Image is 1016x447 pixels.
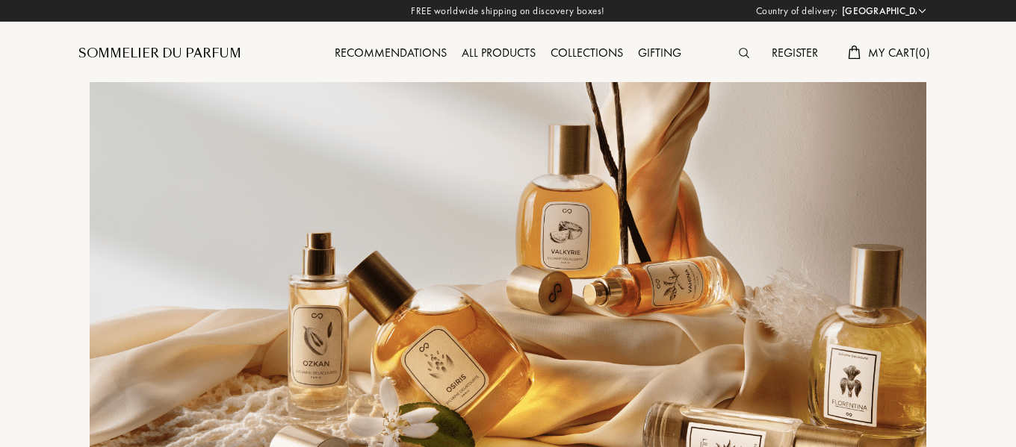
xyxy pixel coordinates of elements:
[756,4,838,19] span: Country of delivery:
[631,44,689,63] div: Gifting
[327,44,454,63] div: Recommendations
[78,45,241,63] a: Sommelier du Parfum
[327,45,454,60] a: Recommendations
[454,44,543,63] div: All products
[868,45,930,60] span: My Cart ( 0 )
[848,46,860,59] img: cart.svg
[739,48,749,58] img: search_icn.svg
[764,44,825,63] div: Register
[631,45,689,60] a: Gifting
[543,45,631,60] a: Collections
[764,45,825,60] a: Register
[543,44,631,63] div: Collections
[454,45,543,60] a: All products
